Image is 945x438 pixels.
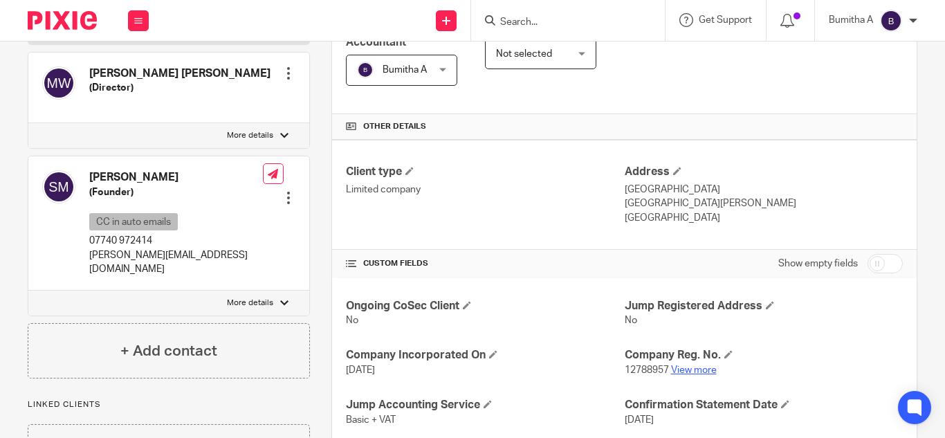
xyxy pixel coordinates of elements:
[625,348,903,363] h4: Company Reg. No.
[625,165,903,179] h4: Address
[346,398,624,412] h4: Jump Accounting Service
[346,348,624,363] h4: Company Incorporated On
[357,62,374,78] img: svg%3E
[671,365,717,375] a: View more
[227,130,273,141] p: More details
[383,65,427,75] span: Bumitha A
[625,197,903,210] p: [GEOGRAPHIC_DATA][PERSON_NAME]
[346,365,375,375] span: [DATE]
[346,183,624,197] p: Limited company
[625,211,903,225] p: [GEOGRAPHIC_DATA]
[880,10,902,32] img: svg%3E
[778,257,858,271] label: Show empty fields
[346,415,396,425] span: Basic + VAT
[28,399,310,410] p: Linked clients
[625,398,903,412] h4: Confirmation Statement Date
[346,299,624,313] h4: Ongoing CoSec Client
[625,299,903,313] h4: Jump Registered Address
[625,316,637,325] span: No
[499,17,623,29] input: Search
[227,298,273,309] p: More details
[496,49,552,59] span: Not selected
[625,415,654,425] span: [DATE]
[42,170,75,203] img: svg%3E
[625,365,669,375] span: 12788957
[89,170,263,185] h4: [PERSON_NAME]
[346,258,624,269] h4: CUSTOM FIELDS
[89,66,270,81] h4: [PERSON_NAME] [PERSON_NAME]
[89,213,178,230] p: CC in auto emails
[28,11,97,30] img: Pixie
[346,165,624,179] h4: Client type
[120,340,217,362] h4: + Add contact
[42,66,75,100] img: svg%3E
[89,248,263,277] p: [PERSON_NAME][EMAIL_ADDRESS][DOMAIN_NAME]
[89,185,263,199] h5: (Founder)
[829,13,873,27] p: Bumitha A
[89,81,270,95] h5: (Director)
[699,15,752,25] span: Get Support
[346,316,358,325] span: No
[625,183,903,197] p: [GEOGRAPHIC_DATA]
[89,234,263,248] p: 07740 972414
[363,121,426,132] span: Other details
